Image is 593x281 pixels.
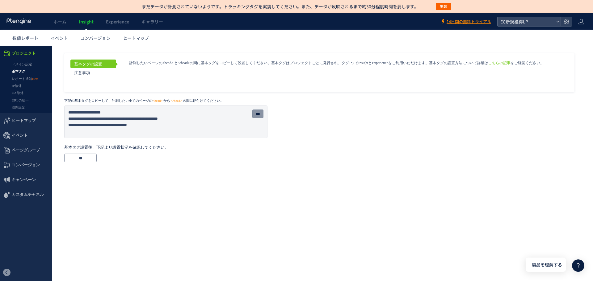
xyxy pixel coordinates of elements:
strong: 下記の基本タグをコピーして、計測したい全てのページの [64,53,581,57]
span: イベント [51,35,68,41]
h1: 基本タグ設置後、下記より設置状況を確認してください。 [64,99,581,105]
span: Insight [79,19,94,25]
span: から [163,53,170,57]
span: キャンペーン [12,127,36,142]
span: ヒートマップ [123,35,149,41]
span: の間に貼付けてください。 [183,53,224,57]
button: 実装 [436,3,451,10]
span: 実装 [440,3,447,10]
a: 基本タグの設置 [70,14,116,23]
span: ギャラリー [141,19,163,25]
span: 数値レポート [12,35,38,41]
p: まだデータが計測されていないようです。トラッキングタグを実装してください。また、データが反映されるまで約30分程度時間を要します。 [142,3,418,10]
a: 14日間の無料トライアル [440,19,491,25]
span: </head> [171,53,182,57]
span: プロジェクト [12,0,36,15]
span: ページグループ [12,97,40,112]
span: EC新規獲得LP [498,17,553,26]
span: カスタムチャネル [12,142,44,156]
span: 14日間の無料トライアル [447,19,491,25]
span: ヒートマップ [12,68,36,82]
span: コンバージョン [80,35,111,41]
span: ホーム [53,19,66,25]
span: コンバージョン [12,112,40,127]
span: イベント [12,82,28,97]
span: 製品を理解する [532,262,562,268]
p: 計測したいページの<head> と</head>の間に基本タグをコピーして設置してください。基本タグはプロジェクトごとに発行され、タグ1つでInsightとExperienceをご利用いただけま... [129,15,558,20]
a: こちらの記事 [488,15,511,19]
span: <head> [153,53,162,57]
a: 注意事項 [70,23,116,31]
span: Experience [106,19,129,25]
